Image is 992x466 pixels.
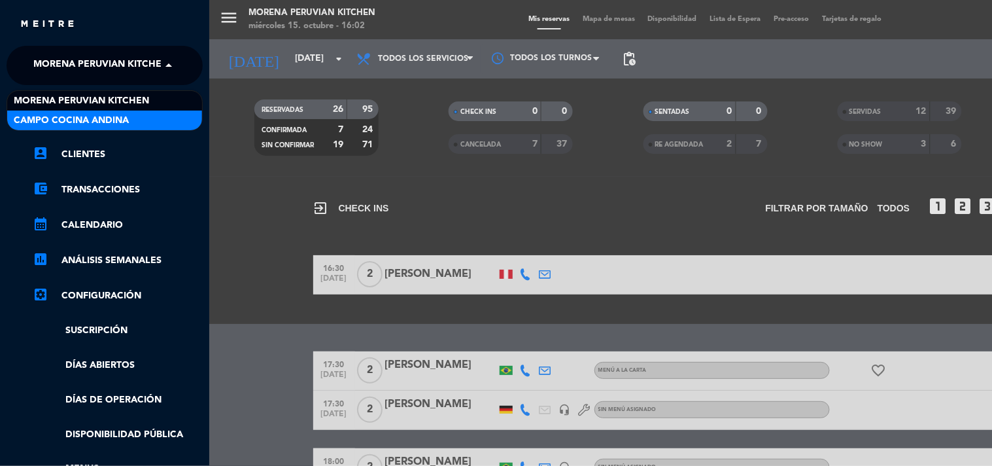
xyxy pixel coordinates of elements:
a: account_balance_walletTransacciones [33,182,203,198]
a: Configuración [33,288,203,304]
span: Morena Peruvian Kitchen [33,52,169,79]
a: assessmentANÁLISIS SEMANALES [33,253,203,268]
i: settings_applications [33,287,48,302]
a: calendar_monthCalendario [33,217,203,233]
i: account_balance_wallet [33,181,48,196]
span: Campo Cocina Andina [14,113,129,128]
a: account_boxClientes [33,147,203,162]
img: MEITRE [20,20,75,29]
a: Disponibilidad pública [33,427,203,442]
a: Días de Operación [33,393,203,408]
a: Suscripción [33,323,203,338]
a: Días abiertos [33,358,203,373]
span: Morena Peruvian Kitchen [14,94,149,109]
i: calendar_month [33,216,48,232]
i: account_box [33,145,48,161]
i: assessment [33,251,48,267]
